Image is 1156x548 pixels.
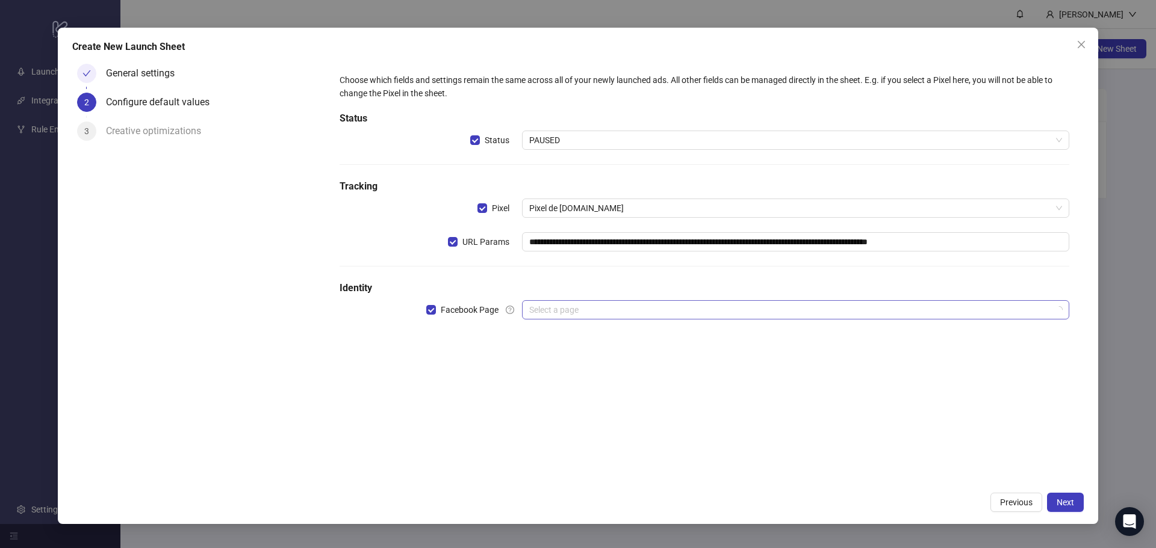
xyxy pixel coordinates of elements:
[458,235,514,248] span: URL Params
[529,199,1062,217] span: Pixel de armorlux.com
[1055,306,1063,313] span: loading
[990,493,1042,512] button: Previous
[1047,493,1084,512] button: Next
[506,306,514,314] span: question-circle
[487,202,514,215] span: Pixel
[1000,497,1033,507] span: Previous
[1077,40,1086,49] span: close
[106,93,219,112] div: Configure default values
[436,303,503,316] span: Facebook Page
[84,126,89,136] span: 3
[82,69,91,78] span: check
[1057,497,1074,507] span: Next
[340,179,1069,194] h5: Tracking
[106,64,184,83] div: General settings
[480,134,514,147] span: Status
[340,111,1069,126] h5: Status
[72,40,1084,54] div: Create New Launch Sheet
[529,131,1062,149] span: PAUSED
[1072,35,1091,54] button: Close
[1115,507,1144,536] div: Open Intercom Messenger
[106,122,211,141] div: Creative optimizations
[340,73,1069,100] div: Choose which fields and settings remain the same across all of your newly launched ads. All other...
[340,281,1069,295] h5: Identity
[84,97,89,107] span: 2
